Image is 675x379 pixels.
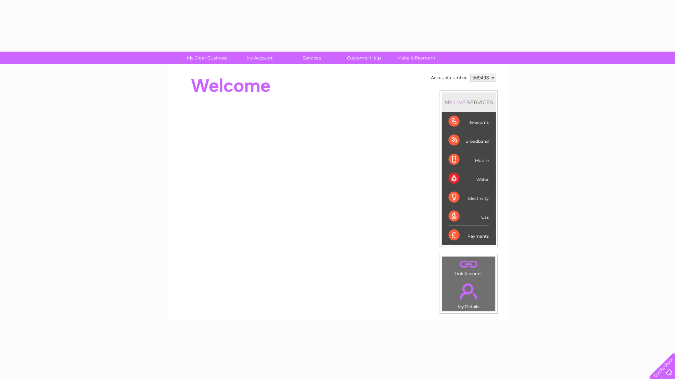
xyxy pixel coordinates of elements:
[442,93,496,112] div: MY SERVICES
[179,52,235,64] a: My Clear Business
[449,207,489,226] div: Gas
[429,72,468,84] td: Account number
[444,258,493,270] a: .
[449,226,489,245] div: Payments
[453,99,467,106] div: LIVE
[449,131,489,150] div: Broadband
[449,169,489,188] div: Water
[231,52,288,64] a: My Account
[442,256,495,278] td: Link Account
[388,52,445,64] a: Make A Payment
[442,278,495,311] td: My Details
[283,52,340,64] a: Services
[336,52,392,64] a: Customer Help
[444,279,493,303] a: .
[449,188,489,207] div: Electricity
[449,150,489,169] div: Mobile
[449,112,489,131] div: Telecoms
